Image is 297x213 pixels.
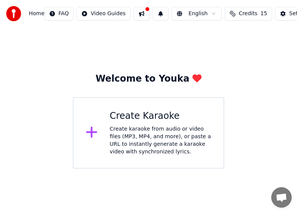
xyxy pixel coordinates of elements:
[6,6,21,21] img: youka
[29,10,44,17] span: Home
[95,73,202,85] div: Welcome to Youka
[77,7,130,21] button: Video Guides
[110,110,212,122] div: Create Karaoke
[44,7,73,21] button: FAQ
[239,10,257,17] span: Credits
[225,7,272,21] button: Credits15
[29,10,44,17] nav: breadcrumb
[110,125,212,156] div: Create karaoke from audio or video files (MP3, MP4, and more), or paste a URL to instantly genera...
[271,187,292,208] a: Open chat
[261,10,267,17] span: 15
